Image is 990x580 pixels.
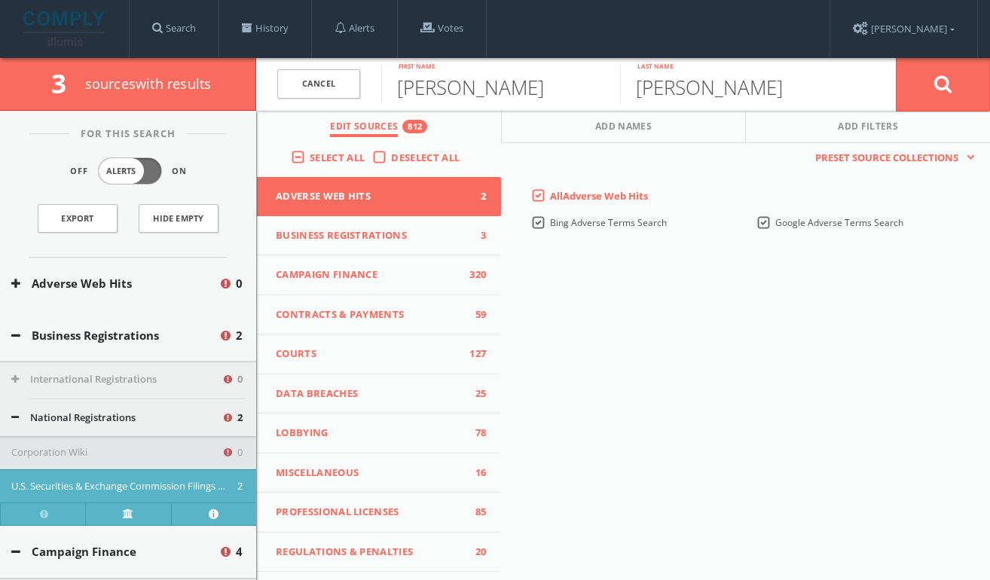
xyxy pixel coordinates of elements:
[277,69,360,99] a: Cancel
[502,111,747,143] button: Add Names
[38,204,118,233] a: Export
[276,346,463,362] span: Courts
[257,334,501,374] button: Courts127
[463,386,486,401] span: 25
[257,255,501,295] button: Campaign Finance320
[236,275,243,292] span: 0
[257,111,502,143] button: Edit Sources812
[276,189,463,204] span: Adverse Web Hits
[276,386,463,401] span: Data Breaches
[463,466,486,481] span: 16
[276,505,463,520] span: Professional Licenses
[463,346,486,362] span: 127
[51,66,79,101] span: 3
[11,372,222,387] button: International Registrations
[11,327,218,344] button: Business Registrations
[11,543,218,560] button: Campaign Finance
[463,189,486,204] span: 2
[276,228,463,243] span: Business Registrations
[550,216,667,229] span: Bing Adverse Terms Search
[276,307,463,322] span: Contracts & Payments
[172,165,187,178] span: On
[257,533,501,572] button: Regulations & Penalties20
[463,505,486,520] span: 85
[11,275,218,292] button: Adverse Web Hits
[257,453,501,493] button: Miscellaneous16
[463,307,486,322] span: 59
[85,75,212,93] span: source s with results
[236,543,243,560] span: 4
[257,493,501,533] button: Professional Licenses85
[463,545,486,560] span: 20
[550,189,648,203] span: All Adverse Web Hits
[70,165,88,178] span: Off
[276,545,463,560] span: Regulations & Penalties
[237,372,243,387] span: 0
[838,120,898,137] span: Add Filters
[402,120,427,133] div: 812
[237,445,243,460] span: 0
[237,411,243,426] span: 2
[391,151,460,164] span: Deselect All
[11,411,222,426] button: National Registrations
[463,228,486,243] span: 3
[236,327,243,344] span: 2
[85,502,170,525] a: Verify at source
[257,414,501,453] button: Lobbying78
[775,216,903,229] span: Google Adverse Terms Search
[746,111,990,143] button: Add Filters
[330,120,398,137] span: Edit Sources
[276,267,463,282] span: Campaign Finance
[257,216,501,256] button: Business Registrations3
[69,127,187,142] span: For This Search
[257,295,501,335] button: Contracts & Payments59
[808,151,966,166] span: Preset Source Collections
[463,426,486,441] span: 78
[257,374,501,414] button: Data Breaches25
[276,466,463,481] span: Miscellaneous
[463,267,486,282] span: 320
[11,479,237,494] button: U.S. Securities & Exchange Commission Filings Search
[808,151,975,166] button: Preset Source Collections
[11,445,222,460] button: Corporation Wiki
[595,120,652,137] span: Add Names
[237,479,243,494] span: 2
[257,177,501,216] button: Adverse Web Hits2
[23,11,108,46] img: illumis
[310,151,365,164] span: Select All
[276,426,463,441] span: Lobbying
[139,204,218,233] button: Hide Empty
